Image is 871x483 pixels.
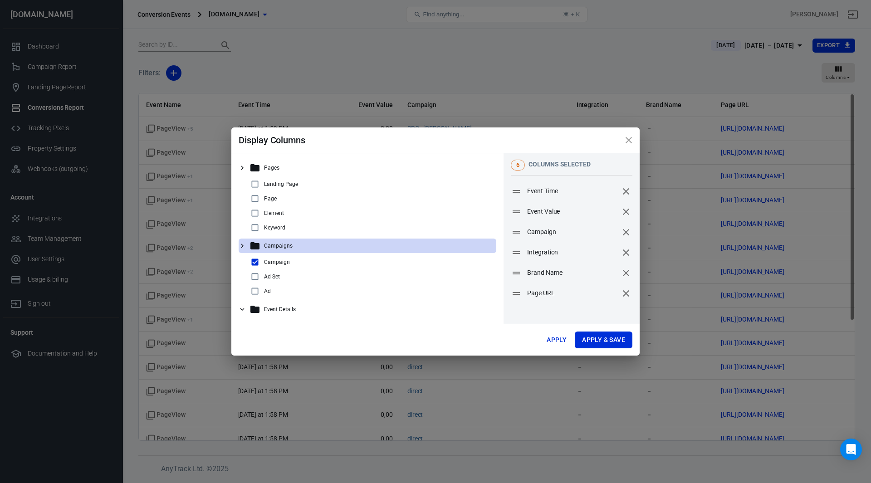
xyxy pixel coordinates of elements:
div: Brand Nameremove [504,263,640,283]
button: remove [618,184,634,199]
span: columns selected [528,161,591,168]
div: Integrationremove [504,242,640,263]
div: Open Intercom Messenger [840,439,862,460]
p: Element [264,210,284,216]
div: Page URLremove [504,283,640,303]
span: Brand Name [527,268,618,278]
p: Landing Page [264,181,298,187]
p: Page [264,195,277,202]
span: Display Columns [239,135,305,146]
div: Event Timeremove [504,181,640,201]
span: Campaign [527,227,618,237]
button: remove [618,204,634,220]
p: Ad Set [264,273,280,280]
div: Campaignremove [504,222,640,242]
span: Integration [527,248,618,257]
div: Event Valueremove [504,201,640,222]
p: Event Details [264,306,295,312]
button: Apply & Save [575,332,632,348]
p: Pages [264,165,279,171]
span: Page URL [527,288,618,298]
button: close [618,129,640,151]
p: Keyword [264,224,285,231]
button: remove [618,286,634,301]
p: Campaigns [264,243,293,249]
button: remove [618,265,634,281]
button: remove [618,245,634,260]
p: Ad [264,288,271,294]
span: 6 [513,161,523,170]
p: Campaign [264,259,290,265]
button: Apply [542,332,571,348]
span: Event Time [527,186,618,196]
span: Event Value [527,207,618,216]
button: remove [618,224,634,240]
